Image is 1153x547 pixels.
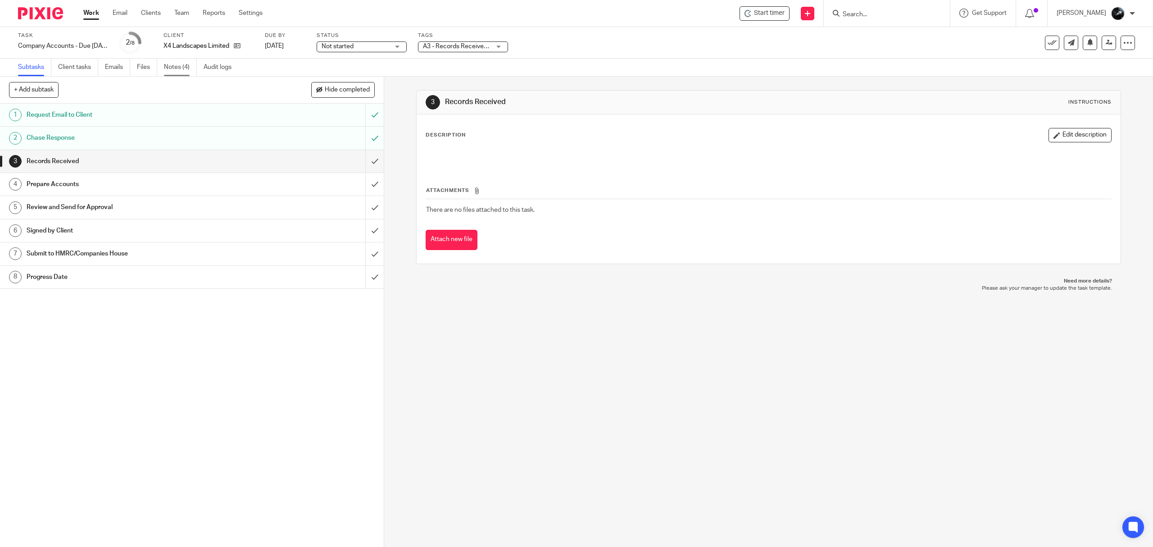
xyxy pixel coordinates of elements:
[740,6,790,21] div: X4 Landscapes Limited - Company Accounts - Due 1st May 2023 Onwards
[9,155,22,168] div: 3
[9,224,22,237] div: 6
[9,109,22,121] div: 1
[83,9,99,18] a: Work
[18,41,108,50] div: Company Accounts - Due 1st May 2023 Onwards
[317,32,407,39] label: Status
[113,9,127,18] a: Email
[27,270,246,284] h1: Progress Date
[137,59,157,76] a: Files
[130,41,135,46] small: /8
[9,132,22,145] div: 2
[311,82,375,97] button: Hide completed
[754,9,785,18] span: Start timer
[425,285,1112,292] p: Please ask your manager to update the task template.
[27,247,246,260] h1: Submit to HMRC/Companies House
[1068,99,1112,106] div: Instructions
[972,10,1007,16] span: Get Support
[418,32,508,39] label: Tags
[322,43,354,50] span: Not started
[426,188,469,193] span: Attachments
[204,59,238,76] a: Audit logs
[18,7,63,19] img: Pixie
[27,224,246,237] h1: Signed by Client
[9,178,22,191] div: 4
[27,201,246,214] h1: Review and Send for Approval
[426,207,535,213] span: There are no files attached to this task.
[18,59,51,76] a: Subtasks
[27,178,246,191] h1: Prepare Accounts
[141,9,161,18] a: Clients
[27,155,246,168] h1: Records Received
[9,82,59,97] button: + Add subtask
[426,95,440,109] div: 3
[27,131,246,145] h1: Chase Response
[9,271,22,283] div: 8
[423,43,497,50] span: A3 - Records Received + 1
[163,32,254,39] label: Client
[1111,6,1125,21] img: 1000002122.jpg
[105,59,130,76] a: Emails
[27,108,246,122] h1: Request Email to Client
[425,278,1112,285] p: Need more details?
[164,59,197,76] a: Notes (4)
[9,201,22,214] div: 5
[265,43,284,49] span: [DATE]
[445,97,788,107] h1: Records Received
[126,37,135,48] div: 2
[842,11,923,19] input: Search
[174,9,189,18] a: Team
[265,32,305,39] label: Due by
[163,41,229,50] p: X4 Landscapes Limited
[426,230,477,250] button: Attach new file
[239,9,263,18] a: Settings
[325,87,370,94] span: Hide completed
[18,41,108,50] div: Company Accounts - Due [DATE] Onwards
[426,132,466,139] p: Description
[203,9,225,18] a: Reports
[1057,9,1106,18] p: [PERSON_NAME]
[18,32,108,39] label: Task
[9,247,22,260] div: 7
[1049,128,1112,142] button: Edit description
[58,59,98,76] a: Client tasks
